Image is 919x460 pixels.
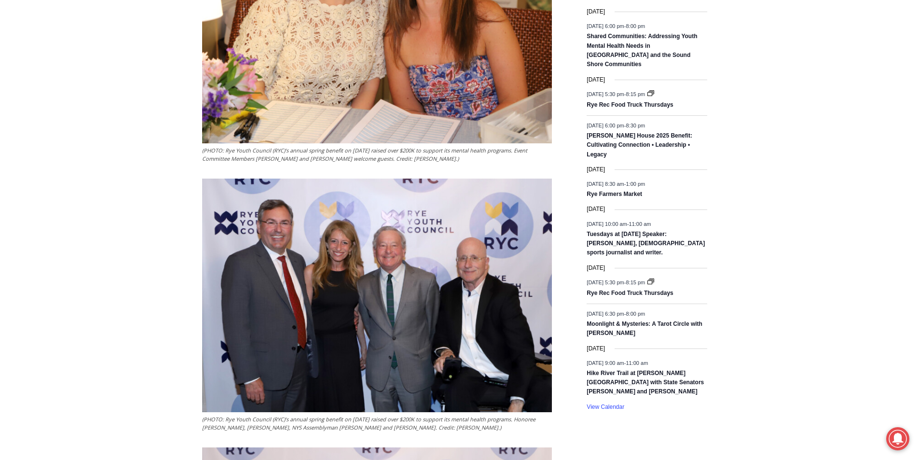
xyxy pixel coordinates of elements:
span: [DATE] 5:30 pm [587,91,624,97]
span: 8:15 pm [626,279,645,285]
span: 11:00 am [629,221,651,226]
time: - [587,181,645,187]
figcaption: (PHOTO: Rye Youth Council (RYC)’s annual spring benefit on [DATE] raised over $200K to support it... [202,146,552,163]
span: [DATE] 8:30 am [587,181,624,187]
img: (PHOTO: Rye Youth Council (RYC)'s annual spring benefit on April 24, 2025 raised over $200K to su... [202,179,552,412]
a: Rye Rec Food Truck Thursdays [587,101,673,109]
div: 6 [112,82,117,91]
span: [DATE] 9:00 am [587,360,624,365]
figcaption: (PHOTO: Rye Youth Council (RYC)’s annual spring benefit on [DATE] raised over $200K to support it... [202,415,552,432]
span: 8:15 pm [626,91,645,97]
a: [PERSON_NAME] House 2025 Benefit: Cultivating Connection • Leadership • Legacy [587,132,692,159]
span: 8:30 pm [626,122,645,128]
span: [DATE] 6:00 pm [587,122,624,128]
div: "I learned about the history of a place I’d honestly never considered even as a resident of [GEOG... [244,0,456,94]
time: [DATE] [587,165,605,174]
span: [DATE] 5:30 pm [587,279,624,285]
time: - [587,221,651,226]
time: [DATE] [587,344,605,353]
time: - [587,310,645,316]
span: 11:00 am [626,360,648,365]
time: [DATE] [587,264,605,273]
h4: [PERSON_NAME] Read Sanctuary Fall Fest: [DATE] [8,97,123,119]
span: [DATE] 6:30 pm [587,310,624,316]
span: [DATE] 6:00 pm [587,23,624,29]
div: Co-sponsored by Westchester County Parks [101,28,135,79]
a: Rye Rec Food Truck Thursdays [587,290,673,297]
span: 1:00 pm [626,181,645,187]
time: - [587,122,645,128]
a: Rye Farmers Market [587,191,642,198]
time: - [587,360,648,365]
a: [PERSON_NAME] Read Sanctuary Fall Fest: [DATE] [0,96,139,120]
span: 8:00 pm [626,310,645,316]
a: Hike River Trail at [PERSON_NAME][GEOGRAPHIC_DATA] with State Senators [PERSON_NAME] and [PERSON_... [587,370,704,396]
time: - [587,91,646,97]
img: s_800_29ca6ca9-f6cc-433c-a631-14f6620ca39b.jpeg [0,0,96,96]
a: Moonlight & Mysteries: A Tarot Circle with [PERSON_NAME] [587,321,702,337]
div: / [108,82,110,91]
div: 1 [101,82,105,91]
a: Intern @ [DOMAIN_NAME] [232,94,467,120]
time: - [587,23,645,29]
a: Shared Communities: Addressing Youth Mental Health Needs in [GEOGRAPHIC_DATA] and the Sound Shore... [587,33,697,69]
span: Intern @ [DOMAIN_NAME] [252,96,447,118]
span: [DATE] 10:00 am [587,221,627,226]
time: [DATE] [587,7,605,16]
time: [DATE] [587,205,605,214]
time: [DATE] [587,75,605,84]
time: - [587,279,646,285]
a: View Calendar [587,404,624,411]
a: Tuesdays at [DATE] Speaker: [PERSON_NAME], [DEMOGRAPHIC_DATA] sports journalist and writer. [587,231,705,257]
span: 8:00 pm [626,23,645,29]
